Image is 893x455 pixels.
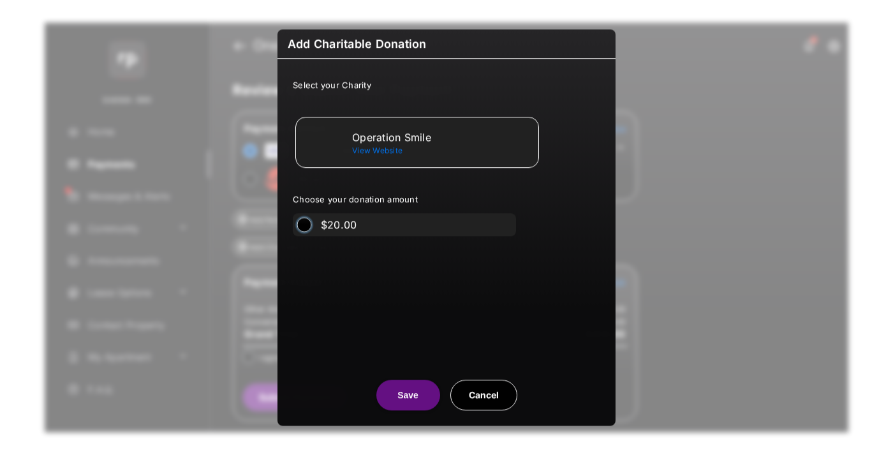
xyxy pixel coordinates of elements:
label: $20.00 [321,218,357,231]
button: Cancel [450,380,517,410]
h6: Add Charitable Donation [277,29,616,59]
button: Save [376,380,440,410]
span: Select your Charity [293,80,371,90]
span: Choose your donation amount [293,194,418,204]
span: View Website [352,145,402,155]
div: Operation Smile [352,131,533,143]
